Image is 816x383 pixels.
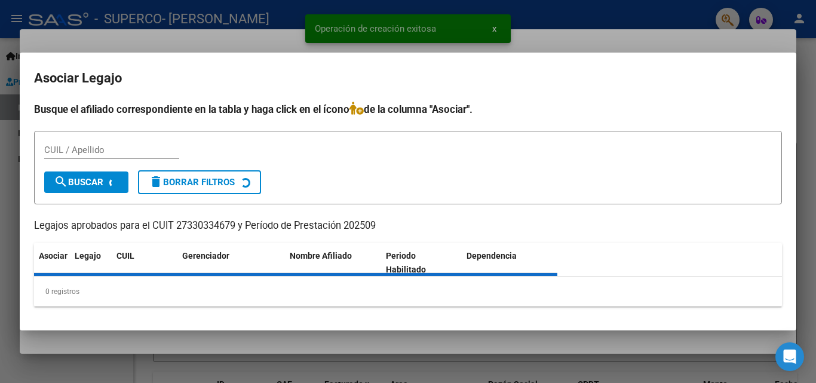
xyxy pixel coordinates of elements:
[462,243,558,283] datatable-header-cell: Dependencia
[467,251,517,261] span: Dependencia
[54,177,103,188] span: Buscar
[116,251,134,261] span: CUIL
[177,243,285,283] datatable-header-cell: Gerenciador
[34,277,782,307] div: 0 registros
[34,219,782,234] p: Legajos aprobados para el CUIT 27330334679 y Período de Prestación 202509
[149,177,235,188] span: Borrar Filtros
[138,170,261,194] button: Borrar Filtros
[34,67,782,90] h2: Asociar Legajo
[54,174,68,189] mat-icon: search
[34,102,782,117] h4: Busque el afiliado correspondiente en la tabla y haga click en el ícono de la columna "Asociar".
[112,243,177,283] datatable-header-cell: CUIL
[290,251,352,261] span: Nombre Afiliado
[386,251,426,274] span: Periodo Habilitado
[75,251,101,261] span: Legajo
[285,243,381,283] datatable-header-cell: Nombre Afiliado
[182,251,229,261] span: Gerenciador
[34,243,70,283] datatable-header-cell: Asociar
[775,342,804,371] div: Open Intercom Messenger
[149,174,163,189] mat-icon: delete
[44,171,128,193] button: Buscar
[39,251,68,261] span: Asociar
[70,243,112,283] datatable-header-cell: Legajo
[381,243,462,283] datatable-header-cell: Periodo Habilitado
